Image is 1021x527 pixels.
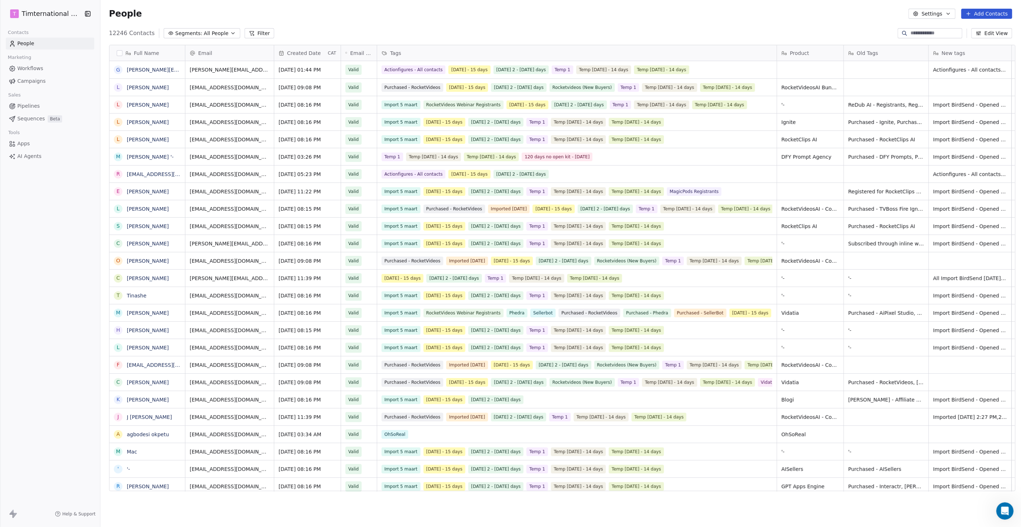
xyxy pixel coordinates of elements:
[933,223,1007,230] span: Import BirdSend - Opened last 30 days - [DATE],[GEOGRAPHIC_DATA] BirdSend - Opened last 30 days -...
[468,187,524,196] span: [DATE] 2 - [DATE] days
[279,136,336,143] span: [DATE] 08:16 PM
[848,240,924,247] span: Subscribed through inline widget home
[933,205,1007,213] span: Import BirdSend - Opened last 30 days - [DATE],[GEOGRAPHIC_DATA] BirdSend - Opened last 30 days -...
[551,239,606,248] span: Temp [DATE] - 14 days
[526,118,548,127] span: Temp 1
[526,239,548,248] span: Temp 1
[190,275,270,282] span: [PERSON_NAME][EMAIL_ADDRESS][DOMAIN_NAME]
[594,257,659,265] span: Rocketvideos (New Buyers)
[116,326,120,334] div: H
[279,153,336,160] span: [DATE] 03:26 PM
[509,274,564,283] span: Temp [DATE] - 14 days
[279,188,336,195] span: [DATE] 11:22 PM
[127,275,169,281] a: [PERSON_NAME]
[382,135,421,144] span: Import 5 maart
[17,102,40,110] span: Pipelines
[175,30,202,37] span: Segments:
[551,291,606,300] span: Temp [DATE] - 14 days
[423,343,465,352] span: [DATE] - 15 days
[536,257,591,265] span: [DATE] 2 - [DATE] days
[5,3,18,17] button: go back
[348,84,359,91] span: Valid
[506,100,548,109] span: [DATE] - 15 days
[116,170,120,178] div: r
[781,136,839,143] span: RocketClips AI
[623,309,671,317] span: Purchased - Phedra
[692,100,747,109] span: Temp [DATE] - 14 days
[609,239,664,248] span: Temp [DATE] - 14 days
[348,153,359,160] span: Valid
[279,66,336,73] span: [DATE] 01:44 PM
[781,327,839,334] span: '-
[551,118,606,127] span: Temp [DATE] - 14 days
[406,153,461,161] span: Temp [DATE] - 14 days
[348,171,359,178] span: Valid
[127,171,215,177] a: [EMAIL_ADDRESS][DOMAIN_NAME]
[549,83,615,92] span: Rocketvideos (New Buyers)
[341,45,377,61] div: Email Verification Status
[617,83,639,92] span: Temp 1
[423,222,465,231] span: [DATE] - 15 days
[116,309,120,317] div: M
[468,239,524,248] span: [DATE] 2 - [DATE] days
[17,140,30,147] span: Apps
[127,137,169,142] a: [PERSON_NAME]
[506,309,527,317] span: Phedra
[5,127,23,138] span: Tools
[328,50,336,56] span: CAT
[781,205,839,213] span: RocketVideosAI - Commercial
[279,327,336,334] span: [DATE] 08:15 PM
[933,153,1007,160] span: Import BirdSend - Opened last 30 days - [DATE],[GEOGRAPHIC_DATA] BirdSend - Opened last 60 days -...
[190,84,270,91] span: [EMAIL_ADDRESS][DOMAIN_NAME]
[348,240,359,247] span: Valid
[127,432,169,437] a: agbodesi okpetu
[848,309,924,317] span: Purchased - AiPixel Studio, Purchased - VideoXQ A.I., Purchased - Prompt Strongbox, Purchased - Q...
[348,257,359,265] span: Valid
[526,343,548,352] span: Temp 1
[942,50,965,57] span: New tags
[382,343,421,352] span: Import 5 maart
[109,8,142,19] span: People
[6,138,94,150] a: Apps
[12,214,113,242] div: We appreciate your understanding as we work to improve our system. If you have any other queries,...
[12,8,113,114] div: There was a temporary API failure with a third-party email validation service we use. This caused...
[551,343,606,352] span: Temp [DATE] - 14 days
[634,65,689,74] span: Temp [DATE] - 14 days
[857,50,878,57] span: Old Tags
[382,100,421,109] span: Import 5 maart
[116,66,120,74] div: g
[35,7,44,12] h1: Fin
[848,153,924,160] span: Purchased - DFY Prompts, Purchased - GPTzign
[116,240,120,247] div: C
[350,50,372,57] span: Email Verification Status
[933,327,1007,334] span: Import BirdSend - Opened last 30 days - [DATE],[GEOGRAPHIC_DATA] BirdSend - Opened last 30 days -...
[127,189,169,194] a: [PERSON_NAME]
[848,223,924,230] span: Purchased - RocketClips AI
[530,309,556,317] span: Sellerbot
[781,84,839,91] span: RocketVideosAI Bundle
[533,205,574,213] span: [DATE] - 15 days
[933,136,1007,143] span: Import BirdSend - Opened last 30 days - [DATE],[GEOGRAPHIC_DATA] BirdSend - Opened last 30 days -...
[34,237,40,243] button: Upload attachment
[21,4,32,16] img: Profile image for Fin
[279,84,336,91] span: [DATE] 09:08 PM
[609,100,631,109] span: Temp 1
[127,154,174,160] a: [PERSON_NAME] '-
[567,274,622,283] span: Temp [DATE] - 14 days
[468,343,524,352] span: [DATE] 2 - [DATE] days
[972,28,1012,38] button: Edit View
[488,205,530,213] span: Imported [DATE]
[127,258,169,264] a: [PERSON_NAME]
[287,50,321,57] span: Created Date
[790,50,809,57] span: Product
[127,102,169,108] a: [PERSON_NAME]
[745,257,800,265] span: Temp [DATE] - 14 days
[109,29,155,38] span: 12246 Contacts
[348,136,359,143] span: Valid
[933,66,1007,73] span: Actionfigures - All contacts,Opened last 30 days - [DATE],Temp - [DATE],Opened 30 days - [DATE],T...
[423,187,465,196] span: [DATE] - 15 days
[127,397,169,403] a: [PERSON_NAME]
[382,65,445,74] span: Actionfigures - All contacts
[348,223,359,230] span: Valid
[279,240,336,247] span: [DATE] 08:16 PM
